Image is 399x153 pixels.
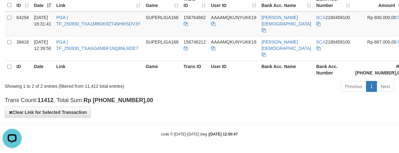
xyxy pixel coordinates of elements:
span: Rp 667.000,00 [368,39,397,45]
th: Link [54,60,143,79]
td: 156764662 [181,11,208,36]
th: Bank Acc. Name [259,60,314,79]
a: [PERSON_NAME][DEMOGRAPHIC_DATA] [261,39,311,51]
span: Rp 600.000,00 [368,15,397,20]
h4: Trans Count: , Total Sum: [5,97,394,104]
td: SUPERLIGA168 [143,36,181,60]
a: PGA | TF_250930_TXAGG4N6IF1NQ8NLRDE7 [56,39,138,51]
td: 64294 [14,11,31,36]
a: PGA | TF_250930_TXA1MBOK9ZT45HWSDV3Y [56,15,140,26]
span: BCA [316,39,326,45]
td: [DATE] 18:31:41 [31,11,54,36]
strong: Rp [PHONE_NUMBER],00 [84,97,153,103]
td: AAAAMQKUNYUKK19 [208,11,259,36]
th: Date [31,60,54,79]
td: 2180458100 [314,11,353,36]
a: [PERSON_NAME][DEMOGRAPHIC_DATA] [261,15,311,26]
button: Open LiveChat chat widget [3,3,22,22]
strong: [DATE] 12:50:47 [209,132,238,136]
button: Clear Link for Selected Transaction [5,107,91,118]
th: User ID [208,60,259,79]
th: Bank Acc. Number [314,60,353,79]
a: Next [377,81,394,92]
td: [DATE] 12:39:50 [31,36,54,60]
a: Previous [341,81,367,92]
a: 1 [366,81,377,92]
small: code © [DATE]-[DATE] dwg | [161,132,238,136]
td: 156746212 [181,36,208,60]
th: ID [14,60,31,79]
th: Game [143,60,181,79]
th: Trans ID [181,60,208,79]
div: Showing 1 to 2 of 2 entries (filtered from 11,412 total entries) [5,80,161,89]
td: 2180458100 [314,36,353,60]
span: BCA [316,15,326,20]
td: AAAAMQKUNYUKK19 [208,36,259,60]
strong: 11412 [37,97,53,103]
td: SUPERLIGA168 [143,11,181,36]
td: 38416 [14,36,31,60]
